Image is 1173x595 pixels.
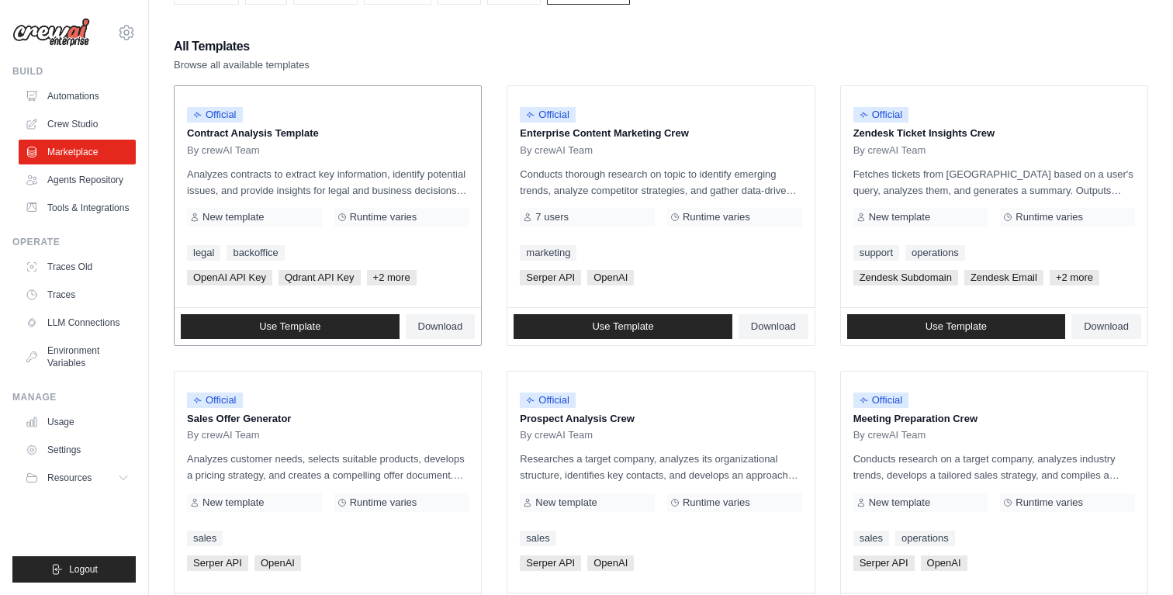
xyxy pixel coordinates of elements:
[520,166,801,199] p: Conducts thorough research on topic to identify emerging trends, analyze competitor strategies, a...
[19,140,136,164] a: Marketplace
[19,112,136,137] a: Crew Studio
[853,429,926,441] span: By crewAI Team
[187,166,469,199] p: Analyzes contracts to extract key information, identify potential issues, and provide insights fo...
[47,472,92,484] span: Resources
[187,531,223,546] a: sales
[683,496,750,509] span: Runtime varies
[739,314,808,339] a: Download
[19,310,136,335] a: LLM Connections
[905,245,965,261] a: operations
[1071,314,1141,339] a: Download
[1016,496,1083,509] span: Runtime varies
[1016,211,1083,223] span: Runtime varies
[187,107,243,123] span: Official
[187,245,220,261] a: legal
[174,57,310,73] p: Browse all available templates
[520,270,581,285] span: Serper API
[202,496,264,509] span: New template
[853,531,889,546] a: sales
[853,393,909,408] span: Official
[350,211,417,223] span: Runtime varies
[19,465,136,490] button: Resources
[520,429,593,441] span: By crewAI Team
[535,211,569,223] span: 7 users
[181,314,400,339] a: Use Template
[520,126,801,141] p: Enterprise Content Marketing Crew
[12,236,136,248] div: Operate
[1050,270,1099,285] span: +2 more
[279,270,361,285] span: Qdrant API Key
[259,320,320,333] span: Use Template
[853,126,1135,141] p: Zendesk Ticket Insights Crew
[187,144,260,157] span: By crewAI Team
[514,314,732,339] a: Use Template
[19,438,136,462] a: Settings
[12,18,90,47] img: Logo
[187,429,260,441] span: By crewAI Team
[19,168,136,192] a: Agents Repository
[587,270,634,285] span: OpenAI
[520,411,801,427] p: Prospect Analysis Crew
[19,254,136,279] a: Traces Old
[174,36,310,57] h2: All Templates
[19,410,136,434] a: Usage
[853,411,1135,427] p: Meeting Preparation Crew
[227,245,284,261] a: backoffice
[847,314,1066,339] a: Use Template
[869,496,930,509] span: New template
[19,84,136,109] a: Automations
[683,211,750,223] span: Runtime varies
[406,314,476,339] a: Download
[895,531,955,546] a: operations
[520,393,576,408] span: Official
[12,65,136,78] div: Build
[187,451,469,483] p: Analyzes customer needs, selects suitable products, develops a pricing strategy, and creates a co...
[520,107,576,123] span: Official
[187,393,243,408] span: Official
[520,555,581,571] span: Serper API
[853,245,899,261] a: support
[350,496,417,509] span: Runtime varies
[853,107,909,123] span: Official
[520,531,555,546] a: sales
[418,320,463,333] span: Download
[367,270,417,285] span: +2 more
[853,144,926,157] span: By crewAI Team
[12,391,136,403] div: Manage
[751,320,796,333] span: Download
[587,555,634,571] span: OpenAI
[187,126,469,141] p: Contract Analysis Template
[535,496,597,509] span: New template
[12,556,136,583] button: Logout
[964,270,1043,285] span: Zendesk Email
[853,451,1135,483] p: Conducts research on a target company, analyzes industry trends, develops a tailored sales strate...
[19,195,136,220] a: Tools & Integrations
[19,282,136,307] a: Traces
[202,211,264,223] span: New template
[520,144,593,157] span: By crewAI Team
[1084,320,1129,333] span: Download
[187,555,248,571] span: Serper API
[921,555,967,571] span: OpenAI
[853,166,1135,199] p: Fetches tickets from [GEOGRAPHIC_DATA] based on a user's query, analyzes them, and generates a su...
[187,411,469,427] p: Sales Offer Generator
[853,270,958,285] span: Zendesk Subdomain
[592,320,653,333] span: Use Template
[520,451,801,483] p: Researches a target company, analyzes its organizational structure, identifies key contacts, and ...
[19,338,136,375] a: Environment Variables
[926,320,987,333] span: Use Template
[69,563,98,576] span: Logout
[187,270,272,285] span: OpenAI API Key
[520,245,576,261] a: marketing
[254,555,301,571] span: OpenAI
[869,211,930,223] span: New template
[853,555,915,571] span: Serper API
